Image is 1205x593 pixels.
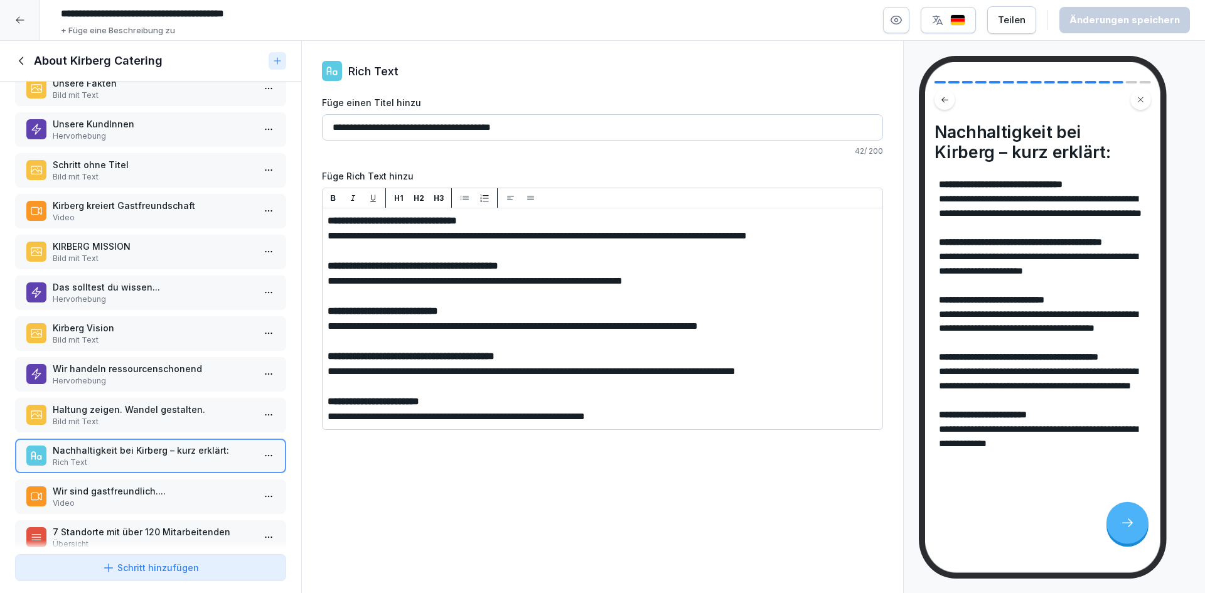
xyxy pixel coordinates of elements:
div: Wir sind gastfreundlich....Video [15,479,286,514]
p: Bild mit Text [53,253,254,264]
label: Füge einen Titel hinzu [322,96,883,109]
div: Schritt hinzufügen [102,561,199,574]
p: 42 / 200 [322,146,883,157]
div: Haltung zeigen. Wandel gestalten.Bild mit Text [15,398,286,432]
button: H2 [411,191,426,206]
p: Nachhaltigkeit bei Kirberg – kurz erklärt: [53,444,254,457]
p: Haltung zeigen. Wandel gestalten. [53,403,254,416]
p: Das solltest du wissen... [53,280,254,294]
p: + Füge eine Beschreibung zu [61,24,175,37]
p: Video [53,498,254,509]
p: Hervorhebung [53,375,254,387]
div: Teilen [998,13,1026,27]
h1: About Kirberg Catering [34,53,163,68]
p: Wir handeln ressourcenschonend [53,362,254,375]
p: KIRBERG MISSION [53,240,254,253]
p: Übersicht [53,538,254,550]
div: Änderungen speichern [1069,13,1180,27]
div: KIRBERG MISSIONBild mit Text [15,235,286,269]
p: Wir sind gastfreundlich.... [53,484,254,498]
p: Hervorhebung [53,294,254,305]
p: Kirberg Vision [53,321,254,334]
img: de.svg [950,14,965,26]
div: 7 Standorte mit über 120 MitarbeitendenÜbersicht [15,520,286,555]
p: Bild mit Text [53,416,254,427]
p: H2 [414,193,424,204]
p: Rich Text [348,63,399,80]
p: H1 [394,193,404,204]
p: Unsere Fakten [53,77,254,90]
div: Nachhaltigkeit bei Kirberg – kurz erklärt:Rich Text [15,439,286,473]
p: Bild mit Text [53,334,254,346]
div: Unsere FaktenBild mit Text [15,72,286,106]
div: Kirberg VisionBild mit Text [15,316,286,351]
p: Unsere KundInnen [53,117,254,131]
div: Unsere KundInnenHervorhebung [15,112,286,147]
h4: Nachhaltigkeit bei Kirberg – kurz erklärt: [935,122,1151,163]
button: H1 [391,191,406,206]
p: 7 Standorte mit über 120 Mitarbeitenden [53,525,254,538]
label: Füge Rich Text hinzu [322,169,883,183]
p: Kirberg kreiert Gastfreundschaft [53,199,254,212]
p: Video [53,212,254,223]
button: Teilen [987,6,1036,34]
p: Bild mit Text [53,90,254,101]
p: Hervorhebung [53,131,254,142]
button: Änderungen speichern [1059,7,1190,33]
div: Schritt ohne TitelBild mit Text [15,153,286,188]
p: H3 [434,193,444,204]
p: Schritt ohne Titel [53,158,254,171]
p: Bild mit Text [53,171,254,183]
button: H3 [431,191,446,206]
p: Rich Text [53,457,254,468]
div: Wir handeln ressourcenschonendHervorhebung [15,357,286,392]
div: Das solltest du wissen...Hervorhebung [15,275,286,310]
button: Schritt hinzufügen [15,554,286,581]
div: Kirberg kreiert GastfreundschaftVideo [15,194,286,228]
